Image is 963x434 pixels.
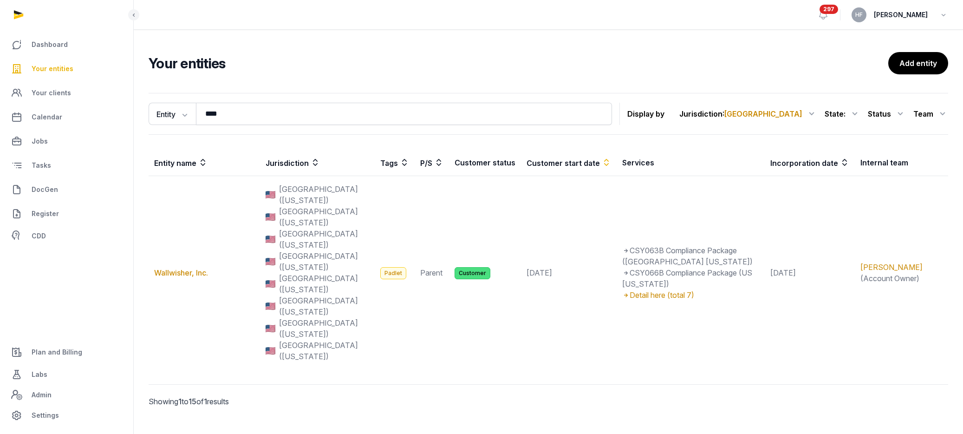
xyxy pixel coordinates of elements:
[380,267,406,279] span: Padlet
[32,184,58,195] span: DocGen
[860,263,923,272] a: [PERSON_NAME]
[149,150,260,176] th: Entity name
[7,82,126,104] a: Your clients
[913,106,948,121] div: Team
[260,150,375,176] th: Jurisdiction
[521,150,617,176] th: Customer start date
[32,136,48,147] span: Jobs
[7,227,126,245] a: CDD
[7,341,126,363] a: Plan and Billing
[279,206,369,228] span: [GEOGRAPHIC_DATA] ([US_STATE])
[455,267,490,279] span: Customer
[874,9,928,20] span: [PERSON_NAME]
[622,289,760,301] div: Detail here (total 7)
[820,5,838,14] span: 297
[7,154,126,177] a: Tasks
[888,52,948,74] a: Add entity
[32,112,62,123] span: Calendar
[32,389,52,401] span: Admin
[679,106,817,121] div: Jurisdiction
[279,273,369,295] span: [GEOGRAPHIC_DATA] ([US_STATE])
[154,268,208,277] a: Wallwisher, Inc.
[279,184,369,206] span: [GEOGRAPHIC_DATA] ([US_STATE])
[375,150,415,176] th: Tags
[855,150,948,176] th: Internal team
[7,106,126,128] a: Calendar
[415,150,449,176] th: P/S
[868,106,906,121] div: Status
[7,33,126,56] a: Dashboard
[279,250,369,273] span: [GEOGRAPHIC_DATA] ([US_STATE])
[765,176,855,370] td: [DATE]
[617,150,765,176] th: Services
[622,246,753,266] span: CSY063B Compliance Package ([GEOGRAPHIC_DATA] [US_STATE])
[855,12,863,18] span: HF
[521,176,617,370] td: [DATE]
[279,295,369,317] span: [GEOGRAPHIC_DATA] ([US_STATE])
[32,347,82,358] span: Plan and Billing
[32,39,68,50] span: Dashboard
[279,228,369,250] span: [GEOGRAPHIC_DATA] ([US_STATE])
[724,109,802,118] span: [GEOGRAPHIC_DATA]
[32,369,47,380] span: Labs
[844,108,846,119] span: :
[279,317,369,340] span: [GEOGRAPHIC_DATA] ([US_STATE])
[32,160,51,171] span: Tasks
[189,397,196,406] span: 15
[860,262,943,284] div: (Account Owner)
[32,63,73,74] span: Your entities
[449,150,521,176] th: Customer status
[178,397,182,406] span: 1
[204,397,207,406] span: 1
[627,106,664,121] p: Display by
[7,178,126,201] a: DocGen
[852,7,866,22] button: HF
[7,58,126,80] a: Your entities
[149,55,888,72] h2: Your entities
[32,87,71,99] span: Your clients
[149,385,338,418] p: Showing to of results
[7,130,126,152] a: Jobs
[149,103,196,125] button: Entity
[32,230,46,242] span: CDD
[622,268,752,289] span: CSY066B Compliance Package (US [US_STATE])
[825,106,860,121] div: State
[7,363,126,386] a: Labs
[32,410,59,421] span: Settings
[7,203,126,225] a: Register
[7,404,126,427] a: Settings
[722,108,802,119] span: :
[7,386,126,404] a: Admin
[765,150,855,176] th: Incorporation date
[415,176,449,370] td: Parent
[32,208,59,219] span: Register
[279,340,369,362] span: [GEOGRAPHIC_DATA] ([US_STATE])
